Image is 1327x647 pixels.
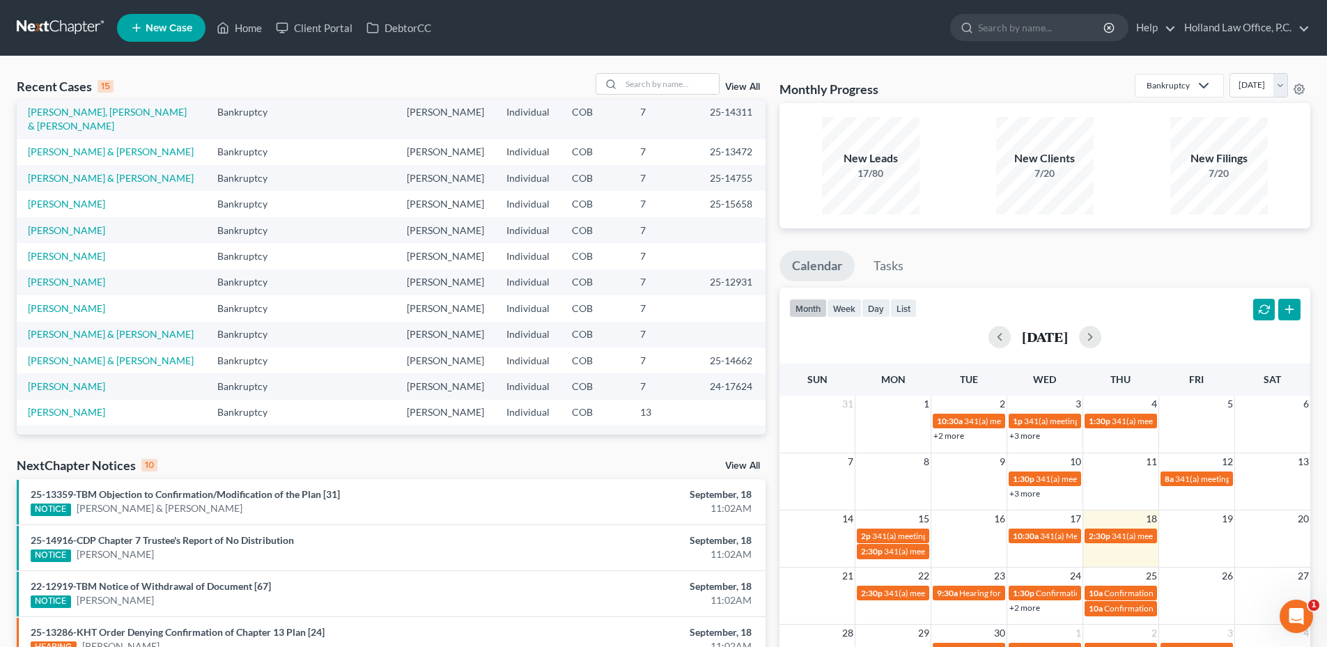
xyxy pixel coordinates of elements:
[699,99,766,139] td: 25-14311
[1302,396,1310,412] span: 6
[495,243,561,269] td: Individual
[495,165,561,191] td: Individual
[629,373,699,399] td: 7
[933,430,964,441] a: +2 more
[1089,588,1103,598] span: 10a
[1013,531,1039,541] span: 10:30a
[561,270,629,295] td: COB
[495,373,561,399] td: Individual
[1177,15,1310,40] a: Holland Law Office, P.C.
[520,533,752,547] div: September, 18
[822,166,919,180] div: 17/80
[77,547,154,561] a: [PERSON_NAME]
[396,322,495,348] td: [PERSON_NAME]
[699,139,766,165] td: 25-13472
[1175,474,1310,484] span: 341(a) meeting for [PERSON_NAME]
[629,295,699,321] td: 7
[996,150,1094,166] div: New Clients
[1170,166,1268,180] div: 7/20
[206,217,293,243] td: Bankruptcy
[396,191,495,217] td: [PERSON_NAME]
[28,328,194,340] a: [PERSON_NAME] & [PERSON_NAME]
[1150,396,1158,412] span: 4
[937,588,958,598] span: 9:30a
[827,299,862,318] button: week
[561,243,629,269] td: COB
[269,15,359,40] a: Client Portal
[28,432,105,444] a: [PERSON_NAME]
[396,295,495,321] td: [PERSON_NAME]
[861,588,883,598] span: 2:30p
[561,165,629,191] td: COB
[629,217,699,243] td: 7
[629,99,699,139] td: 7
[1013,588,1034,598] span: 1:30p
[1220,510,1234,527] span: 19
[629,400,699,426] td: 13
[699,165,766,191] td: 25-14755
[396,426,495,451] td: [PERSON_NAME]
[996,166,1094,180] div: 7/20
[884,588,1018,598] span: 341(a) meeting for [PERSON_NAME]
[206,373,293,399] td: Bankruptcy
[881,373,906,385] span: Mon
[846,453,855,470] span: 7
[621,74,719,94] input: Search by name...
[629,270,699,295] td: 7
[890,299,917,318] button: list
[206,191,293,217] td: Bankruptcy
[359,15,438,40] a: DebtorCC
[1264,373,1281,385] span: Sat
[396,348,495,373] td: [PERSON_NAME]
[31,580,271,592] a: 22-12919-TBM Notice of Withdrawal of Document [67]
[917,510,931,527] span: 15
[520,593,752,607] div: 11:02AM
[872,531,1080,541] span: 341(a) meeting for [PERSON_NAME] & [PERSON_NAME]
[1069,510,1082,527] span: 17
[1220,568,1234,584] span: 26
[841,625,855,641] span: 28
[1144,510,1158,527] span: 18
[841,568,855,584] span: 21
[206,270,293,295] td: Bankruptcy
[77,501,242,515] a: [PERSON_NAME] & [PERSON_NAME]
[1009,602,1040,613] a: +2 more
[206,243,293,269] td: Bankruptcy
[495,400,561,426] td: Individual
[993,625,1007,641] span: 30
[1226,396,1234,412] span: 5
[629,243,699,269] td: 7
[922,396,931,412] span: 1
[779,251,855,281] a: Calendar
[1165,474,1174,484] span: 8a
[629,191,699,217] td: 7
[1144,568,1158,584] span: 25
[28,224,105,236] a: [PERSON_NAME]
[862,299,890,318] button: day
[396,270,495,295] td: [PERSON_NAME]
[960,373,978,385] span: Tue
[861,546,883,556] span: 2:30p
[998,453,1007,470] span: 9
[206,165,293,191] td: Bankruptcy
[206,322,293,348] td: Bankruptcy
[1013,416,1023,426] span: 1p
[28,146,194,157] a: [PERSON_NAME] & [PERSON_NAME]
[561,191,629,217] td: COB
[1144,453,1158,470] span: 11
[396,400,495,426] td: [PERSON_NAME]
[964,416,1172,426] span: 341(a) meeting for [PERSON_NAME] & [PERSON_NAME]
[1296,510,1310,527] span: 20
[807,373,828,385] span: Sun
[1296,453,1310,470] span: 13
[789,299,827,318] button: month
[210,15,269,40] a: Home
[1308,600,1319,611] span: 1
[937,416,963,426] span: 10:30a
[1036,474,1170,484] span: 341(a) meeting for [PERSON_NAME]
[17,457,157,474] div: NextChapter Notices
[959,588,1068,598] span: Hearing for [PERSON_NAME]
[699,426,766,451] td: 25-13286
[520,501,752,515] div: 11:02AM
[861,531,871,541] span: 2p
